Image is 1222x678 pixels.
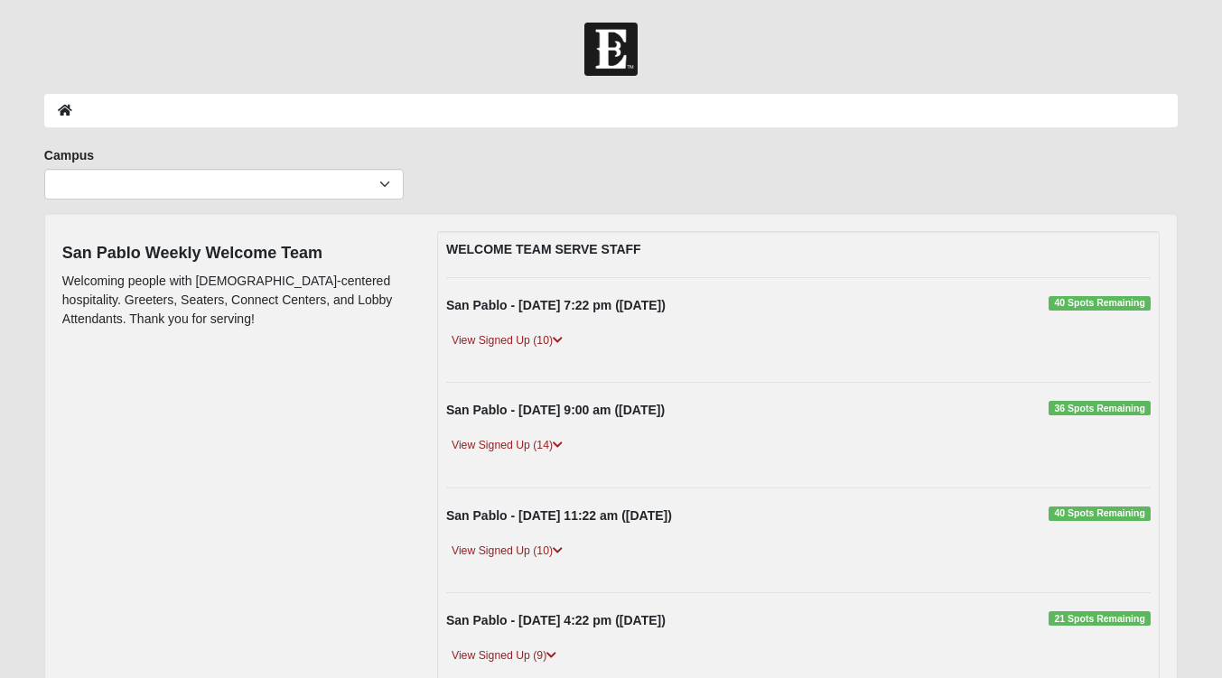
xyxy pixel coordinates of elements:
[62,244,410,264] h4: San Pablo Weekly Welcome Team
[446,242,641,256] strong: WELCOME TEAM SERVE STAFF
[1049,296,1151,311] span: 40 Spots Remaining
[44,146,94,164] label: Campus
[1049,611,1151,626] span: 21 Spots Remaining
[584,23,638,76] img: Church of Eleven22 Logo
[446,508,672,523] strong: San Pablo - [DATE] 11:22 am ([DATE])
[1049,506,1151,521] span: 40 Spots Remaining
[1049,401,1151,415] span: 36 Spots Remaining
[446,403,665,417] strong: San Pablo - [DATE] 9:00 am ([DATE])
[62,272,410,329] p: Welcoming people with [DEMOGRAPHIC_DATA]-centered hospitality. Greeters, Seaters, Connect Centers...
[446,613,666,627] strong: San Pablo - [DATE] 4:22 pm ([DATE])
[446,542,568,561] a: View Signed Up (10)
[446,298,666,312] strong: San Pablo - [DATE] 7:22 pm ([DATE])
[446,436,568,455] a: View Signed Up (14)
[446,646,562,665] a: View Signed Up (9)
[446,331,568,350] a: View Signed Up (10)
